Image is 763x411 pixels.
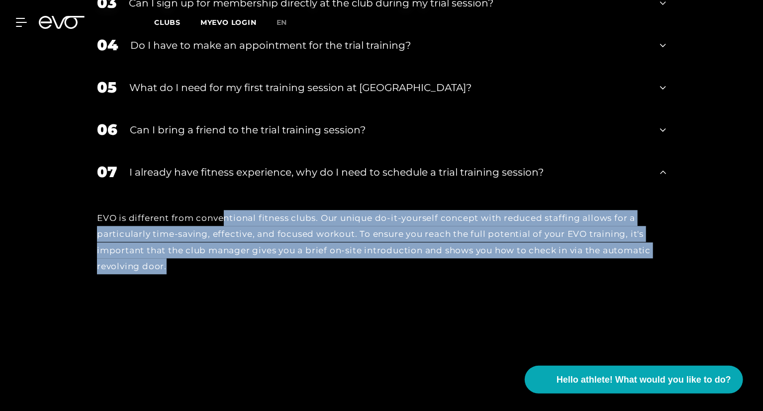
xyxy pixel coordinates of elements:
a: MYEVO LOGIN [200,18,257,27]
button: Hello athlete! What would you like to do? [525,366,743,394]
font: 07 [97,163,117,181]
font: What do I need for my first training session at [GEOGRAPHIC_DATA]? [129,82,472,94]
font: Clubs [154,18,181,27]
font: Can I bring a friend to the trial training session? [130,124,366,136]
a: en [277,17,299,28]
font: 05 [97,78,117,97]
font: 04 [97,36,118,54]
font: I already have fitness experience, why do I need to schedule a trial training session? [129,166,544,178]
font: en [277,18,287,27]
font: 06 [97,120,117,139]
font: Hello athlete! What would you like to do? [557,375,731,385]
a: Clubs [154,17,200,27]
font: EVO is different from conventional fitness clubs. Our unique do-it-yourself concept with reduced ... [97,213,651,271]
font: Do I have to make an appointment for the trial training? [130,39,411,51]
